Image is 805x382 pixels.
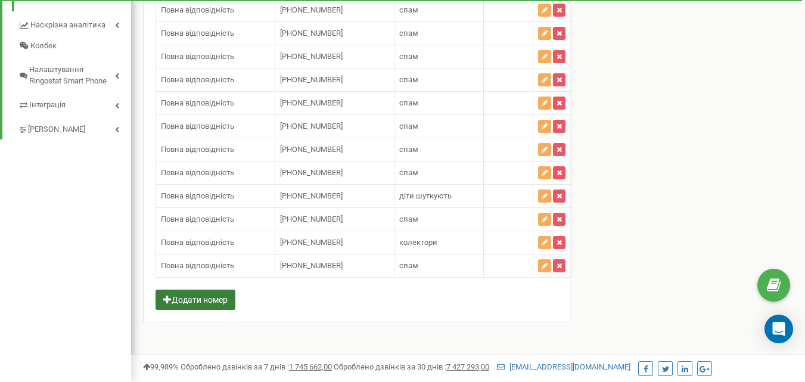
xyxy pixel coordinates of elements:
[30,41,57,52] span: Колбек
[399,238,437,247] span: колектори
[29,100,66,111] span: Інтеграція
[30,20,105,31] span: Наскрізна аналітика
[161,98,234,107] span: Повна відповідність
[18,56,131,91] a: Налаштування Ringostat Smart Phone
[334,362,489,371] span: Оброблено дзвінків за 30 днів :
[161,5,234,14] span: Повна відповідність
[289,362,332,371] u: 1 745 662,00
[399,168,418,177] span: спам
[280,168,343,177] span: [PHONE_NUMBER]
[18,91,131,116] a: Інтеграція
[181,362,332,371] span: Оброблено дзвінків за 7 днів :
[161,29,234,38] span: Повна відповідність
[161,168,234,177] span: Повна відповідність
[280,145,343,154] span: [PHONE_NUMBER]
[161,75,234,84] span: Повна відповідність
[280,52,343,61] span: [PHONE_NUMBER]
[161,52,234,61] span: Повна відповідність
[280,261,343,270] span: [PHONE_NUMBER]
[446,362,489,371] u: 7 427 293,00
[18,11,131,36] a: Наскрізна аналітика
[161,145,234,154] span: Повна відповідність
[399,145,418,154] span: спам
[764,315,793,343] div: Open Intercom Messenger
[399,52,418,61] span: спам
[399,75,418,84] span: спам
[399,98,418,107] span: спам
[18,116,131,140] a: [PERSON_NAME]
[497,362,630,371] a: [EMAIL_ADDRESS][DOMAIN_NAME]
[399,122,418,131] span: спам
[280,29,343,38] span: [PHONE_NUMBER]
[280,5,343,14] span: [PHONE_NUMBER]
[399,191,452,200] span: діти шуткують
[161,238,234,247] span: Повна відповідність
[143,362,179,371] span: 99,989%
[280,215,343,223] span: [PHONE_NUMBER]
[18,36,131,57] a: Колбек
[399,5,418,14] span: спам
[280,98,343,107] span: [PHONE_NUMBER]
[399,261,418,270] span: спам
[280,238,343,247] span: [PHONE_NUMBER]
[161,191,234,200] span: Повна відповідність
[280,75,343,84] span: [PHONE_NUMBER]
[161,215,234,223] span: Повна відповідність
[399,29,418,38] span: спам
[399,215,418,223] span: спам
[28,124,85,135] span: [PERSON_NAME]
[29,64,115,86] span: Налаштування Ringostat Smart Phone
[280,191,343,200] span: [PHONE_NUMBER]
[156,290,235,310] button: Додати номер
[280,122,343,131] span: [PHONE_NUMBER]
[161,261,234,270] span: Повна відповідність
[161,122,234,131] span: Повна відповідність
